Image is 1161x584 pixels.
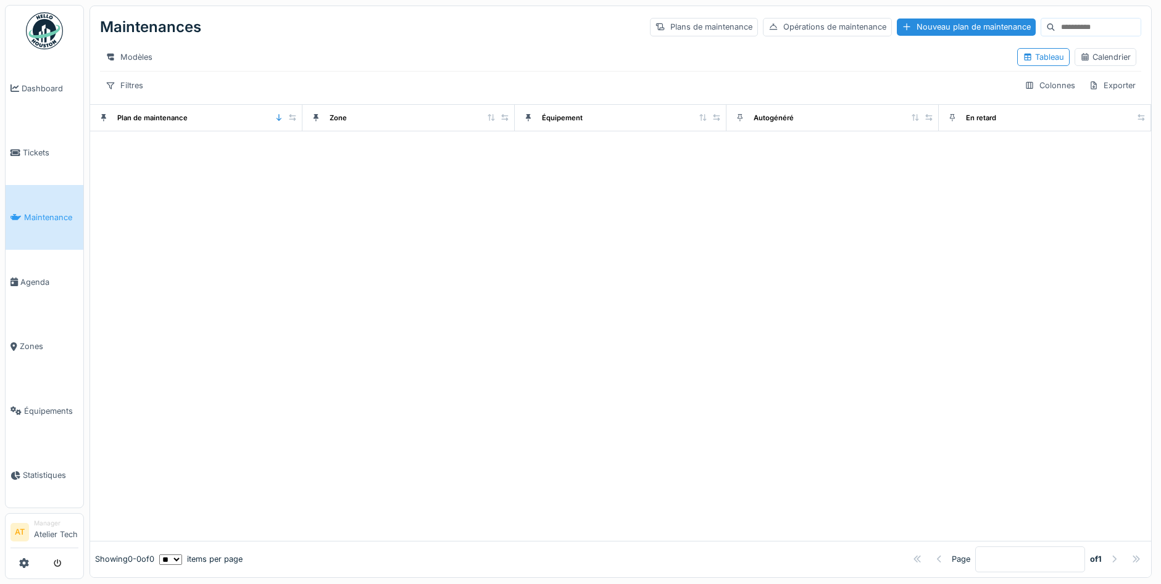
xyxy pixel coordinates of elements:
li: Atelier Tech [34,519,78,545]
div: Plan de maintenance [117,113,188,123]
span: Statistiques [23,469,78,481]
div: Filtres [100,76,149,94]
strong: of 1 [1090,553,1102,565]
div: Nouveau plan de maintenance [897,19,1036,35]
div: Équipement [542,113,583,123]
a: Zones [6,314,83,379]
a: Maintenance [6,185,83,250]
a: AT ManagerAtelier Tech [10,519,78,548]
div: Manager [34,519,78,528]
a: Dashboard [6,56,83,121]
div: Modèles [100,48,158,66]
a: Agenda [6,250,83,315]
div: Colonnes [1019,76,1081,94]
a: Équipements [6,379,83,443]
div: Opérations de maintenance [763,18,892,36]
a: Statistiques [6,443,83,508]
div: Autogénéré [754,113,794,123]
span: Dashboard [22,83,78,94]
div: Calendrier [1080,51,1131,63]
div: Tableau [1023,51,1064,63]
div: items per page [159,553,243,565]
span: Zones [20,340,78,352]
div: Maintenances [100,11,201,43]
div: Plans de maintenance [650,18,758,36]
span: Agenda [20,276,78,288]
a: Tickets [6,121,83,186]
li: AT [10,523,29,541]
div: En retard [966,113,996,123]
img: Badge_color-CXgf-gQk.svg [26,12,63,49]
span: Équipements [24,405,78,417]
div: Zone [330,113,347,123]
div: Page [952,553,970,565]
div: Exporter [1083,76,1141,94]
div: Showing 0 - 0 of 0 [95,553,154,565]
span: Tickets [23,147,78,158]
span: Maintenance [24,212,78,223]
